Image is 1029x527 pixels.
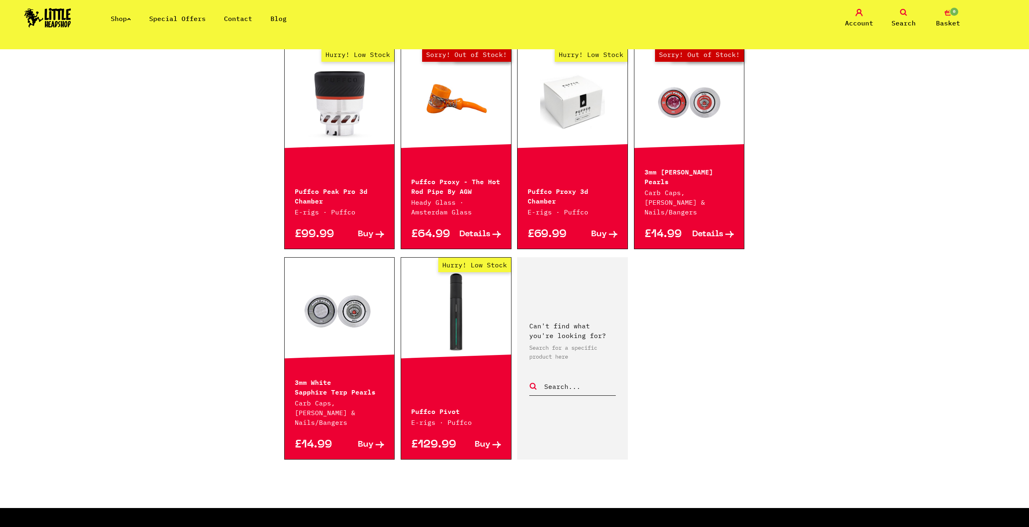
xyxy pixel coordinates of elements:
span: Hurry! Low Stock [321,47,394,62]
a: Out of Stock Hurry! Low Stock Sorry! Out of Stock! [401,61,511,142]
p: £14.99 [644,230,689,239]
span: Hurry! Low Stock [555,47,628,62]
p: Puffco Peak Pro 3d Chamber [295,186,385,205]
p: Carb Caps, [PERSON_NAME] & Nails/Bangers [644,188,734,217]
a: Search [883,9,924,28]
a: Hurry! Low Stock [518,61,628,142]
a: Buy [339,441,384,449]
span: Hurry! Low Stock [438,258,511,272]
a: 0 Basket [928,9,968,28]
p: 3mm [PERSON_NAME] Pearls [644,166,734,186]
a: Special Offers [149,15,206,23]
p: Search for a specific product here [529,343,616,361]
p: Can't find what you're looking for? [529,321,616,340]
a: Buy [573,230,617,239]
p: Heady Glass · Amsterdam Glass [411,197,501,217]
span: Buy [591,230,607,239]
span: Sorry! Out of Stock! [422,47,511,62]
a: Buy [456,441,501,449]
p: E-rigs · Puffco [295,207,385,217]
p: Puffco Proxy 3d Chamber [528,186,617,205]
input: Search... [543,381,616,392]
a: Details [456,230,501,239]
span: Sorry! Out of Stock! [655,47,744,62]
p: Puffco Pivot [411,406,501,416]
p: E-rigs · Puffco [528,207,617,217]
a: Shop [111,15,131,23]
span: 0 [949,7,959,17]
span: Search [892,18,916,28]
span: Basket [936,18,960,28]
span: Account [845,18,873,28]
p: £14.99 [295,441,340,449]
a: Hurry! Low Stock [401,272,511,353]
a: Details [689,230,734,239]
span: Buy [358,441,374,449]
p: £99.99 [295,230,340,239]
p: Carb Caps, [PERSON_NAME] & Nails/Bangers [295,398,385,427]
a: Blog [270,15,287,23]
a: Buy [339,230,384,239]
img: Little Head Shop Logo [24,8,71,27]
p: £69.99 [528,230,573,239]
p: E-rigs · Puffco [411,418,501,427]
p: £129.99 [411,441,456,449]
p: Puffco Proxy - The Hot Rod Pipe By AGW [411,176,501,195]
a: Hurry! Low Stock [285,61,395,142]
p: £64.99 [411,230,456,239]
span: Details [459,230,490,239]
p: 3mm White Sapphire Terp Pearls [295,377,385,396]
a: Out of Stock Hurry! Low Stock Sorry! Out of Stock! [634,61,744,142]
span: Buy [475,441,490,449]
a: Contact [224,15,252,23]
span: Buy [358,230,374,239]
span: Details [692,230,723,239]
